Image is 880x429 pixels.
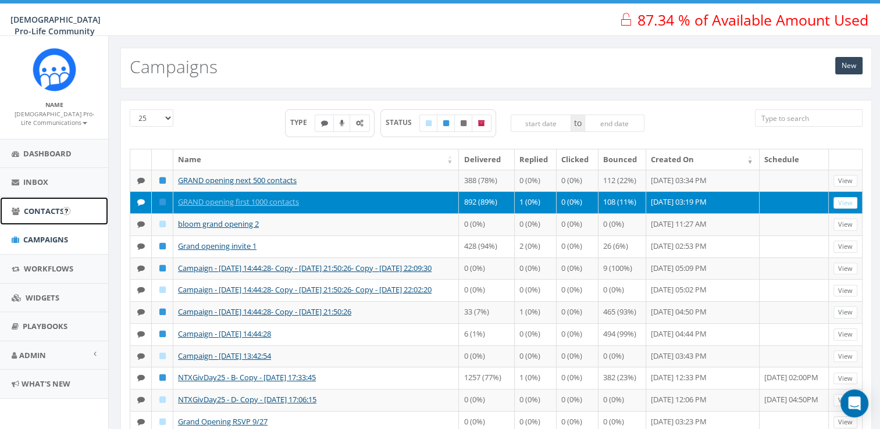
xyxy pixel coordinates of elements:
label: Draft [419,115,438,132]
td: 0 (0%) [598,213,646,235]
td: [DATE] 03:19 PM [646,191,760,213]
td: 0 (0%) [557,258,599,280]
td: 382 (23%) [598,367,646,389]
a: Campaign - [DATE] 14:44:28- Copy - [DATE] 21:50:26- Copy - [DATE] 22:02:20 [178,284,432,295]
i: Text SMS [137,352,145,360]
i: Text SMS [137,242,145,250]
input: start date [511,115,571,132]
a: Campaign - [DATE] 14:44:28- Copy - [DATE] 21:50:26 [178,306,351,317]
td: 494 (99%) [598,323,646,345]
td: 0 (0%) [557,170,599,192]
td: 0 (0%) [459,345,514,367]
td: [DATE] 12:33 PM [646,367,760,389]
input: end date [585,115,645,132]
i: Published [159,177,166,184]
span: Campaigns [23,234,68,245]
i: Text SMS [137,264,145,272]
span: STATUS [386,117,420,127]
a: bloom grand opening 2 [178,219,259,229]
th: Bounced [598,149,646,170]
td: [DATE] 03:34 PM [646,170,760,192]
td: 1257 (77%) [459,367,514,389]
a: Campaign - [DATE] 13:42:54 [178,351,271,361]
i: Published [159,330,166,338]
td: 0 (0%) [515,213,557,235]
i: Text SMS [137,330,145,338]
th: Schedule [760,149,829,170]
label: Automated Message [350,115,370,132]
a: View [833,175,857,187]
label: Unpublished [454,115,473,132]
td: [DATE] 02:00PM [760,367,829,389]
td: [DATE] 03:43 PM [646,345,760,367]
i: Draft [159,220,166,228]
span: to [571,115,585,132]
td: 0 (0%) [459,389,514,411]
a: View [833,373,857,385]
td: 0 (0%) [557,191,599,213]
i: Published [159,264,166,272]
td: 388 (78%) [459,170,514,192]
a: View [833,416,857,428]
i: Ringless Voice Mail [340,120,344,127]
th: Clicked [557,149,599,170]
a: View [833,394,857,406]
i: Text SMS [137,374,145,381]
td: 0 (0%) [515,323,557,345]
a: Campaign - [DATE] 14:44:28- Copy - [DATE] 21:50:26- Copy - [DATE] 22:09:30 [178,263,432,273]
td: 0 (0%) [598,345,646,367]
a: GRAND opening first 1000 contacts [178,196,299,207]
i: Automated Message [356,120,364,127]
a: View [833,285,857,297]
th: Created On: activate to sort column ascending [646,149,760,170]
td: 1 (0%) [515,191,557,213]
td: 0 (0%) [557,235,599,258]
span: Playbooks [23,321,67,331]
span: TYPE [290,117,315,127]
a: Grand Opening RSVP 9/27 [178,416,268,427]
a: [DEMOGRAPHIC_DATA] Pro-Life Communications [15,108,94,128]
td: [DATE] 02:53 PM [646,235,760,258]
td: 2 (0%) [515,235,557,258]
a: NTXGivDay25 - D- Copy - [DATE] 17:06:15 [178,394,316,405]
td: 112 (22%) [598,170,646,192]
i: Published [159,308,166,316]
td: 0 (0%) [557,301,599,323]
td: 0 (0%) [515,345,557,367]
td: 0 (0%) [515,389,557,411]
td: 9 (100%) [598,258,646,280]
i: Text SMS [137,418,145,426]
td: [DATE] 05:09 PM [646,258,760,280]
th: Name: activate to sort column ascending [173,149,459,170]
i: Published [159,374,166,381]
a: Campaign - [DATE] 14:44:28 [178,328,271,339]
td: [DATE] 04:44 PM [646,323,760,345]
img: Rally_Corp_Icon_1.png [33,48,76,91]
td: 0 (0%) [459,279,514,301]
td: 1 (0%) [515,301,557,323]
i: Published [159,242,166,250]
a: View [833,306,857,319]
i: Published [443,120,449,127]
td: 0 (0%) [459,213,514,235]
i: Draft [159,396,166,403]
a: View [833,197,857,209]
a: GRAND opening next 500 contacts [178,175,297,185]
i: Published [159,198,166,206]
td: 0 (0%) [515,170,557,192]
a: View [833,351,857,363]
td: [DATE] 05:02 PM [646,279,760,301]
i: Text SMS [137,396,145,403]
a: View [833,263,857,275]
a: View [833,219,857,231]
span: Workflows [24,263,73,274]
td: [DATE] 04:50 PM [646,301,760,323]
a: New [835,57,863,74]
i: Draft [159,286,166,294]
i: Draft [159,418,166,426]
th: Delivered [459,149,514,170]
a: View [833,328,857,341]
small: Name [45,101,63,109]
span: Widgets [26,292,59,303]
i: Draft [426,120,432,127]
